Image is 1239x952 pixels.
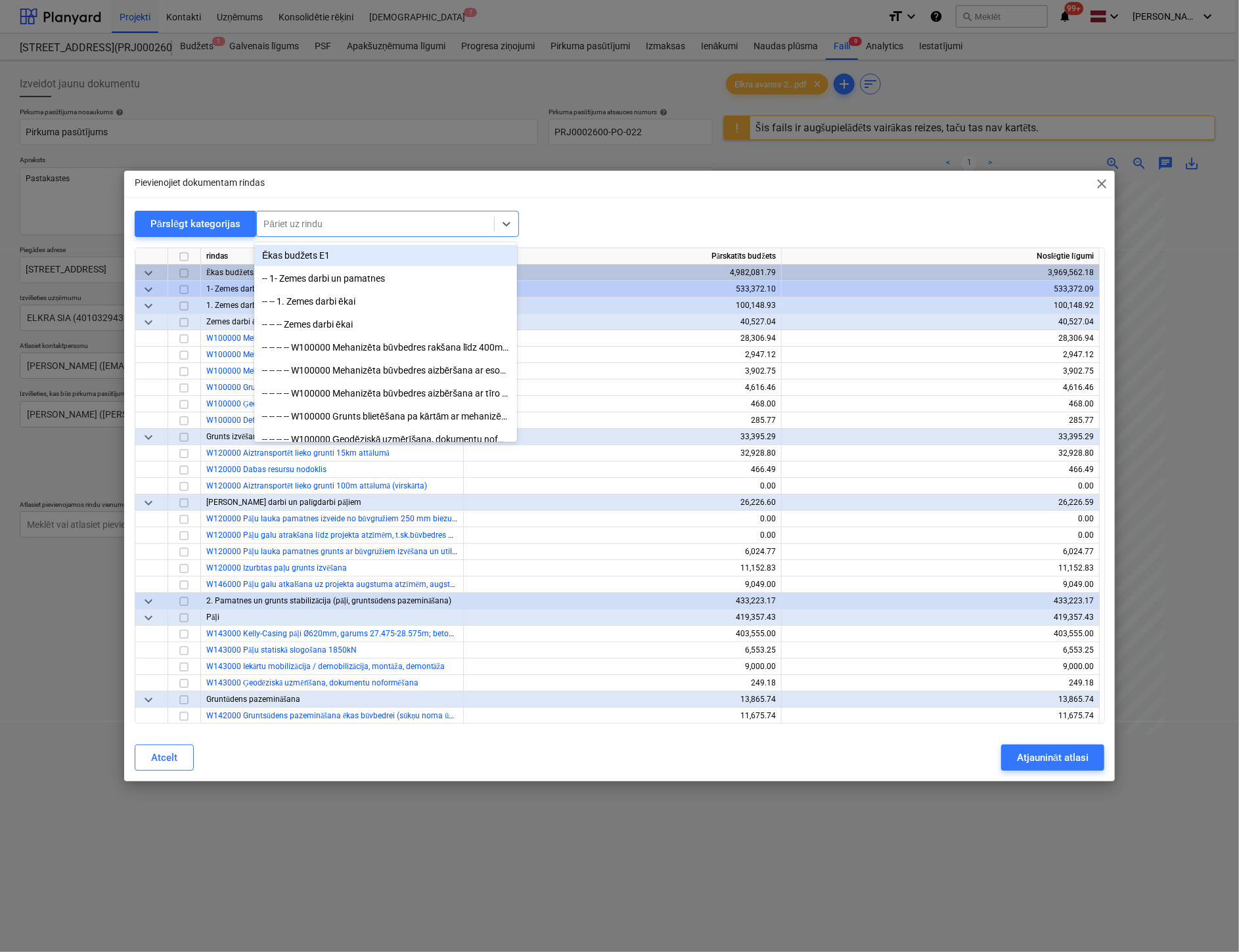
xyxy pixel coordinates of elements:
div: 0.00 [787,478,1094,494]
span: keyboard_arrow_down [141,495,156,511]
button: Atjaunināt atlasi [1001,745,1104,771]
div: 419,357.43 [787,609,1094,626]
div: -- 1- Zemes darbi un pamatnes [254,268,517,289]
button: Pārslēgt kategorijas [135,211,257,237]
span: 1. Zemes darbi ēkai [206,301,275,310]
div: 403,555.00 [469,626,776,642]
div: 285.77 [787,412,1094,429]
a: W100000 Deformācijas moduļa mērījums (būvbedres grunts pretestība) [206,416,461,425]
div: -- -- 1. Zemes darbi ēkai [254,291,517,312]
div: 40,527.04 [787,314,1094,330]
div: 11,152.83 [787,560,1094,576]
p: Pievienojiet dokumentam rindas [135,176,265,190]
div: 9,000.00 [787,659,1094,675]
a: W100000 Mehanizēta būvbedres rakšana līdz 400mm virs projekta atzīmes [206,334,473,343]
div: 433,223.17 [787,593,1094,609]
span: W143000 Kelly-Casing pāļi Ø620mm, garums 27.475-28.575m; betons C40/50 XC2 XA2 [206,629,520,638]
div: 33,395.29 [787,429,1094,445]
span: Gruntūdens pazemināšana [206,695,300,704]
span: Zemes darbi un palīgdarbi pāļiem [206,498,361,507]
div: 3,902.75 [469,363,776,379]
div: 249.18 [469,675,776,691]
span: W143000 Pāļu statiskā slogošana 1850kN [206,645,357,655]
div: Atjaunināt atlasi [1017,749,1089,766]
div: 6,024.77 [787,544,1094,560]
div: 533,372.10 [469,281,776,297]
div: -- -- -- -- W100000 Grunts blietēšana pa kārtām ar mehanizētām rokas blietēm pēc betonēšanas un h... [254,406,517,427]
div: 0.00 [469,511,776,527]
div: 40,527.04 [469,314,776,330]
span: Zemes darbi ēkai [206,317,266,326]
div: 249.18 [787,675,1094,691]
div: Atcelt [151,749,177,766]
span: keyboard_arrow_down [141,610,156,626]
div: -- -- -- Zemes darbi ēkai [254,314,517,335]
div: 32,928.80 [469,445,776,462]
div: 9,049.00 [787,576,1094,593]
div: 28,306.94 [787,330,1094,347]
span: W100000 Grunts blietēšana pa kārtām ar mehanizētām rokas blietēm pēc betonēšanas un hidroizolācij... [206,383,717,392]
a: W120000 Aiztransportēt lieko grunti 100m attālumā (virskārta) [206,481,427,490]
div: 0.00 [787,511,1094,527]
span: W143000 Ģeodēziskā uzmērīšana, dokumentu noformēšana [206,678,418,687]
div: 403,555.00 [787,626,1094,642]
div: Ēkas budžets E1 [254,245,517,266]
div: 419,357.43 [469,609,776,626]
button: Atcelt [135,745,194,771]
span: keyboard_arrow_down [141,692,156,708]
div: 13,865.74 [469,691,776,708]
a: W142000 Gruntsūdens pazemināšana ēkas būvbedrei (sūkņu noma ūdens atsūknēšanai) [206,711,516,720]
div: 3,969,562.18 [787,265,1094,281]
span: keyboard_arrow_down [141,298,156,314]
span: W120000 Pāļu lauka pamatnes izveide no būvgružiem 250 mm biezumā [206,514,462,523]
div: 285.77 [469,412,776,429]
div: 3,902.75 [787,363,1094,379]
div: 4,616.46 [787,379,1094,396]
div: 26,226.59 [787,494,1094,511]
span: W120000 Pāļu galu atrakšana līdz projekta atzīmēm, t.sk.būvbedres apakšas planēšana, pielīdzināša... [206,530,618,540]
div: Pārslēgt kategorijas [150,215,241,232]
span: keyboard_arrow_down [141,594,156,609]
span: W100000 Mehanizēta būvbedres aizbēršana ar tīro smilti (30%), pēc betonēšanas un hidroizolācijas ... [206,366,695,376]
span: keyboard_arrow_down [141,314,156,330]
a: W120000 Pāļu lauka pamatnes grunts ar būvgružiem izvēšana un utilizācija [206,547,474,556]
div: 468.00 [787,396,1094,412]
div: 28,306.94 [469,330,776,347]
div: 9,049.00 [469,576,776,593]
div: 26,226.60 [469,494,776,511]
span: W100000 Mehanizēta būvbedres aizbēršana ar esošo grunti, pēc betonēšanas un hidroizolācijas darbu... [206,350,682,359]
div: 466.49 [469,462,776,478]
div: rindas [201,248,464,265]
a: W100000 Ģeodēziskā uzmērīšana, dokumentu noformēšana [206,399,418,408]
div: 0.00 [787,527,1094,544]
div: 6,553.25 [787,642,1094,659]
div: 2,947.12 [787,347,1094,363]
div: 100,148.92 [787,297,1094,314]
div: 33,395.29 [469,429,776,445]
span: Ēkas budžets E1 [206,268,265,277]
div: 32,928.80 [787,445,1094,462]
a: W120000 Aiztransportēt lieko grunti 15km attālumā [206,448,390,458]
div: 6,024.77 [469,544,776,560]
div: 6,553.25 [469,642,776,659]
a: W143000 Iekārtu mobilizācija / demobilizācija, montāža, demontāža [206,662,445,671]
span: close [1094,176,1110,192]
a: W146000 Pāļu galu atkalšana uz projekta augstuma atzīmēm, augstums 400mm, d450mm, tsk. būvgružu n... [206,580,648,589]
div: -- -- -- -- W100000 Mehanizēta būvbedres aizbēršana ar esošo grunti, pēc betonēšanas un hidroizol... [254,360,517,381]
div: 4,616.46 [469,379,776,396]
div: 4,982,081.79 [469,265,776,281]
a: W120000 Izurbtas paļu grunts izvēšana [206,563,347,573]
div: 0.00 [469,478,776,494]
a: W120000 Dabas resursu nodoklis [206,465,327,474]
div: 11,675.74 [469,708,776,724]
iframe: Chat Widget [1173,889,1239,952]
span: keyboard_arrow_down [141,265,156,281]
